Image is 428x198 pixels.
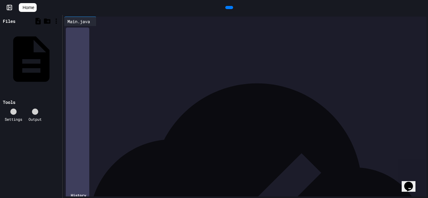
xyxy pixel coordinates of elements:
div: Tools [3,99,15,105]
div: Main.java [64,18,93,25]
div: Main.java [64,17,97,26]
div: Files [3,18,15,24]
div: Output [29,116,42,122]
iframe: chat widget [402,173,422,192]
div: Settings [5,116,22,122]
span: Home [23,4,34,11]
a: Home [19,3,37,12]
